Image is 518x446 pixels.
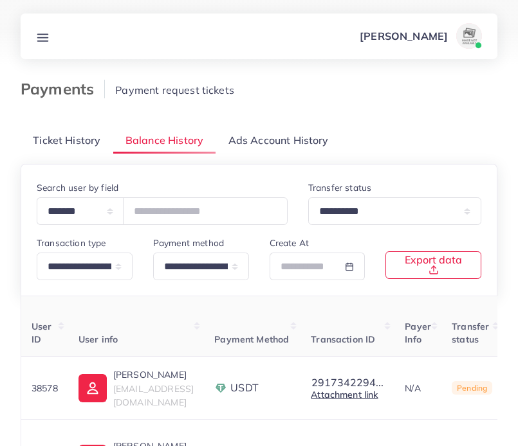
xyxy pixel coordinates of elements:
[385,251,481,279] button: Export data
[79,334,118,345] span: User info
[214,334,289,345] span: Payment Method
[33,133,100,148] span: Ticket History
[230,380,259,395] span: USDT
[405,321,431,345] span: Payer Info
[311,377,384,388] button: 2917342294...
[21,80,105,98] h3: Payments
[37,181,118,194] label: Search user by field
[452,321,489,345] span: Transfer status
[32,321,52,345] span: User ID
[214,382,227,395] img: payment
[37,236,106,249] label: Transaction type
[153,236,224,249] label: Payment method
[125,133,203,148] span: Balance History
[405,380,431,396] p: N/A
[452,381,492,395] span: Pending
[456,23,482,49] img: avatar
[308,181,371,194] label: Transfer status
[79,374,107,402] img: ic-user-info.36bf1079.svg
[402,254,465,275] span: Export data
[32,380,58,396] p: 38578
[228,133,329,148] span: Ads Account History
[360,28,448,44] p: [PERSON_NAME]
[113,383,194,407] span: [EMAIL_ADDRESS][DOMAIN_NAME]
[270,236,309,249] label: Create At
[115,84,234,96] span: Payment request tickets
[311,334,375,345] span: Transaction ID
[113,367,194,382] p: [PERSON_NAME]
[311,389,378,400] a: Attachment link
[353,23,487,49] a: [PERSON_NAME]avatar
